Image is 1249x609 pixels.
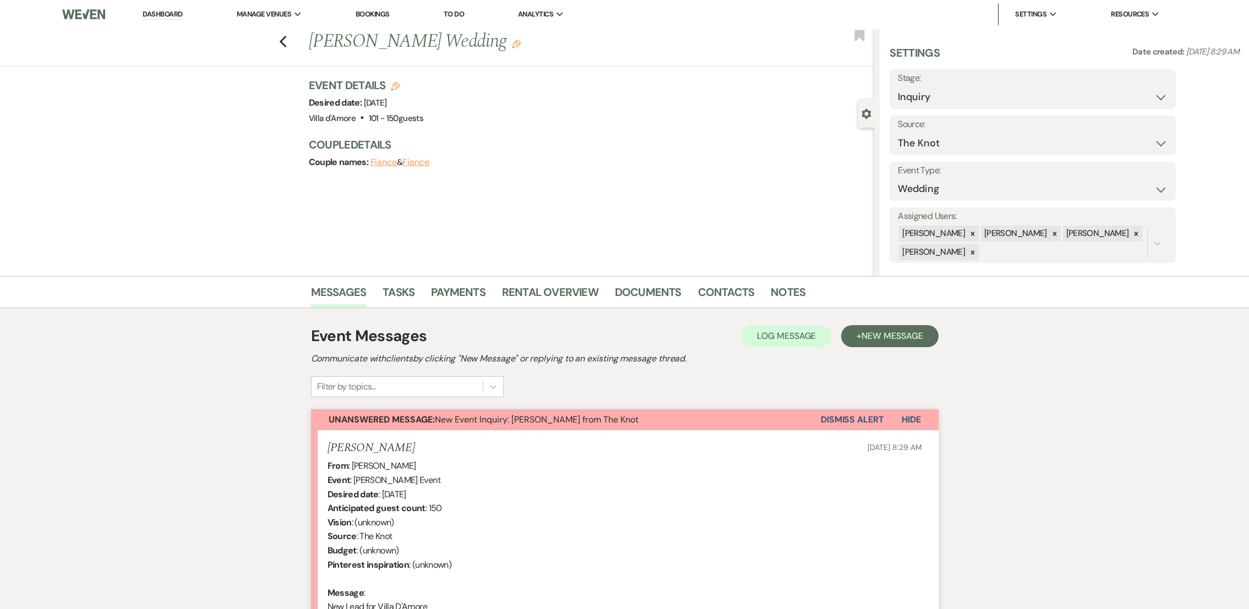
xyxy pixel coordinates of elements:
b: From [328,460,348,471]
label: Event Type: [898,163,1168,179]
strong: Unanswered Message: [329,414,435,425]
span: & [370,157,429,168]
h1: [PERSON_NAME] Wedding [309,29,757,55]
a: Bookings [356,9,390,19]
span: Settings [1015,9,1046,20]
b: Desired date [328,489,379,500]
span: [DATE] 8:29 AM [868,442,921,452]
span: Resources [1111,9,1149,20]
label: Source: [898,117,1168,133]
a: Payments [431,283,486,308]
span: Villa d'Amore [309,113,356,124]
a: Tasks [383,283,414,308]
h3: Event Details [309,78,423,93]
label: Stage: [898,70,1168,86]
button: Edit [512,39,521,48]
span: [DATE] 8:29 AM [1186,46,1239,57]
span: Desired date: [309,97,364,108]
div: Filter by topics... [317,380,376,393]
h3: Settings [890,45,940,69]
a: Notes [771,283,805,308]
b: Event [328,474,351,486]
button: +New Message [841,325,938,347]
b: Source [328,530,357,542]
div: [PERSON_NAME] [981,226,1049,242]
div: [PERSON_NAME] [1063,226,1131,242]
a: Documents [615,283,681,308]
b: Message [328,587,364,599]
b: Budget [328,545,357,556]
span: Hide [902,414,921,425]
button: Unanswered Message:New Event Inquiry: [PERSON_NAME] from The Knot [311,409,821,430]
span: [DATE] [364,97,387,108]
b: Anticipated guest count [328,502,426,514]
span: Date created: [1132,46,1186,57]
img: Weven Logo [62,3,105,26]
span: Manage Venues [237,9,291,20]
span: Couple names: [309,156,370,168]
button: Fiance [402,158,429,167]
b: Pinterest inspiration [328,559,410,570]
div: [PERSON_NAME] [899,226,967,242]
span: 101 - 150 guests [369,113,423,124]
label: Assigned Users: [898,209,1168,224]
a: Contacts [698,283,755,308]
button: Dismiss Alert [821,409,884,430]
h3: Couple Details [309,137,864,152]
button: Hide [884,409,939,430]
a: To Do [444,9,464,19]
button: Log Message [741,325,831,347]
span: Analytics [518,9,553,20]
span: New Event Inquiry: [PERSON_NAME] from The Knot [329,414,639,425]
h5: [PERSON_NAME] [328,441,415,455]
h1: Event Messages [311,325,427,348]
a: Messages [311,283,367,308]
h2: Communicate with clients by clicking "New Message" or replying to an existing message thread. [311,352,939,365]
b: Vision [328,517,352,528]
div: [PERSON_NAME] [899,244,967,260]
button: Close lead details [861,108,871,118]
span: New Message [861,330,923,342]
button: Fiance [370,158,397,167]
a: Dashboard [143,9,182,20]
a: Rental Overview [502,283,598,308]
span: Log Message [757,330,816,342]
